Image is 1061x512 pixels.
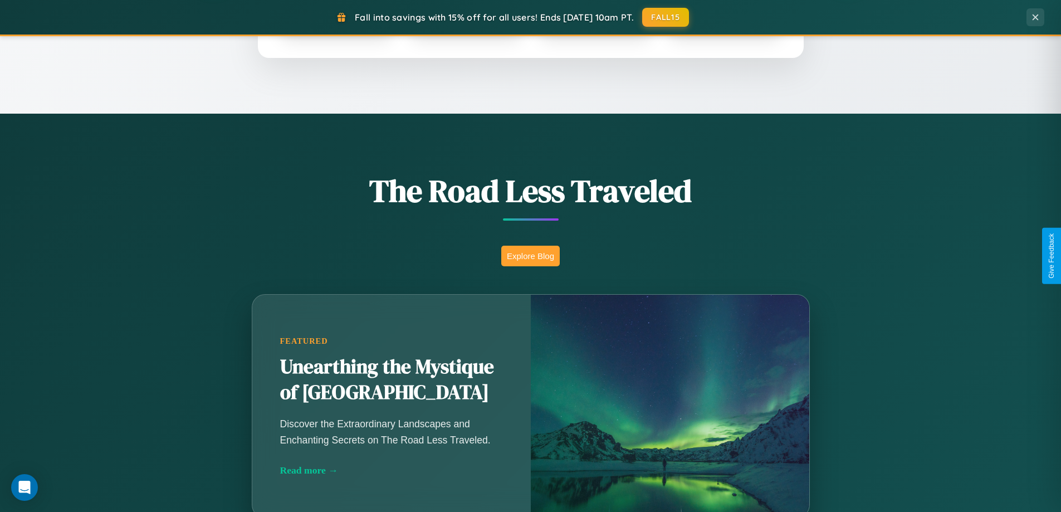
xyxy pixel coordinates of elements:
button: FALL15 [642,8,689,27]
h2: Unearthing the Mystique of [GEOGRAPHIC_DATA] [280,354,503,406]
button: Explore Blog [501,246,560,266]
div: Featured [280,337,503,346]
div: Open Intercom Messenger [11,474,38,501]
p: Discover the Extraordinary Landscapes and Enchanting Secrets on The Road Less Traveled. [280,416,503,447]
span: Fall into savings with 15% off for all users! Ends [DATE] 10am PT. [355,12,634,23]
h1: The Road Less Traveled [197,169,865,212]
div: Give Feedback [1048,233,1055,279]
div: Read more → [280,465,503,476]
